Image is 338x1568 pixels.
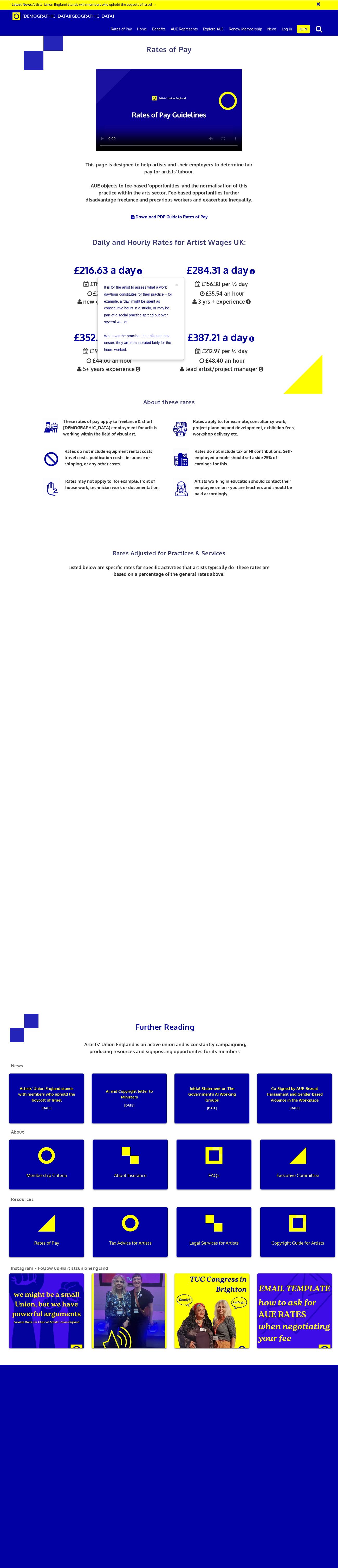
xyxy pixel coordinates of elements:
a: Brand [DEMOGRAPHIC_DATA][GEOGRAPHIC_DATA] [9,10,118,23]
span: ½ [84,346,87,357]
span: [DEMOGRAPHIC_DATA][GEOGRAPHIC_DATA] [22,13,114,19]
p: Initial Statement on The Government's AI Working Groups [182,1086,242,1111]
p: Membership Criteria [13,1172,80,1179]
span: £193.61 per ½ day [83,347,134,354]
a: Join [297,25,310,33]
div: It is for the artist to assess what a work day/hour constitutes for their practice – for example,... [98,278,184,359]
p: Rates may not apply to, for example, front of house work, technician work or documentation. [39,478,169,502]
p: AI and Copyright letter to Ministers [99,1089,159,1108]
a: Membership Criteria [5,1140,88,1189]
span: [DATE] [265,1103,324,1111]
p: Artists’ Union England is an active union and is constantly campaigning, producing resources and ... [80,1041,250,1055]
a: Latest News:Artists’ Union England stands with members who uphold the boycott of Israel → [12,2,156,6]
span: [DATE] [182,1103,242,1111]
h3: £216.63 a day [56,264,161,275]
a: Home [134,23,149,36]
a: Download PDF Guideto Rates of Pay [130,214,208,219]
p: Legal Services for Artists [180,1240,248,1246]
p: Co-Signed by AUE: Sexual Harassment and Gender-based Violence in the Workplace [265,1086,324,1111]
a: Explore AUE [200,23,226,36]
span: [DATE] [17,1103,76,1111]
span: [DATE] [99,1100,159,1108]
h3: £387.21 a day [169,332,274,343]
p: This page is designed to help artists and their employers to determine fair pay for artists’ labo... [84,161,254,203]
a: Log in [279,23,295,36]
p: Rates apply to, for example, consultancy work, project planning and development, exhibition fees,... [169,418,299,442]
a: Benefits [149,23,168,36]
h3: £352.01 a day [56,332,161,343]
a: Tax Advice for Artists [89,1207,172,1257]
p: Artists working in education should contact their employee union - you are teachers and should be... [169,478,299,502]
a: Co-Signed by AUE: Sexual Harassment and Gender-based Violence in the Workplace[DATE] [253,1073,336,1123]
p: About Insurance [97,1172,164,1179]
a: Legal Services for Artists [173,1207,255,1257]
a: Artists’ Union England stands with members who uphold the boycott of Israel[DATE] [5,1073,88,1123]
p: Copyright Guide for Artists [264,1240,331,1246]
span: £156.38 per ½ day [195,280,248,287]
p: These rates of pay apply to freelance & short [DEMOGRAPHIC_DATA] employment for artists working w... [39,418,169,439]
a: Rates of Pay [5,1207,88,1257]
a: AI and Copyright letter to Ministers[DATE] [88,1073,171,1123]
span: ½ [85,278,87,290]
a: FAQs [173,1140,255,1189]
span: Further Reading [136,1022,195,1032]
p: Listed below are specific rates for specific activities that artists typically do. These rates ar... [62,564,276,578]
span: ½ [197,278,199,290]
h2: Rates Adjusted for Practices & Services [9,550,330,556]
a: AUE Represents [168,23,200,36]
p: Rates do not include equipment rental costs, travel costs, publication costs, insurance or shippi... [39,448,169,472]
a: News [265,23,279,36]
a: About Insurance [89,1140,172,1189]
p: Tax Advice for Artists [97,1240,164,1246]
a: Rates of Pay [108,23,134,36]
a: Renew Membership [226,23,265,36]
button: search [311,23,327,34]
p: Executive Committee [264,1172,331,1179]
p: FAQs [180,1172,248,1179]
span: to Rates of Pay [178,214,208,219]
span: £44.00 an hour 5+ years experience [76,347,142,372]
span: £48.40 an hour lead artist/project manager [178,347,264,372]
p: Artists’ Union England stands with members who uphold the boycott of Israel [17,1086,76,1111]
h2: About these rates [39,399,299,405]
p: Rates do not include tax or NI contributions. Self-employed people should set aside 25% of earnin... [169,448,299,472]
span: £119.15 per ½ day [83,280,134,287]
p: Rates of Pay [13,1240,80,1246]
a: Initial Statement on The Government's AI Working Groups[DATE] [171,1073,253,1123]
strong: Latest News: [12,2,32,6]
span: Daily and Hourly Rates for Artist Wages UK: [92,238,246,246]
button: × [175,282,178,288]
h3: £284.31 a day [169,264,274,275]
span: £35.54 an hour 3 yrs + experience [191,280,252,305]
span: Rates of Pay [146,45,192,54]
span: ½ [197,346,199,357]
span: £212.97 per ½ day [195,347,248,354]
